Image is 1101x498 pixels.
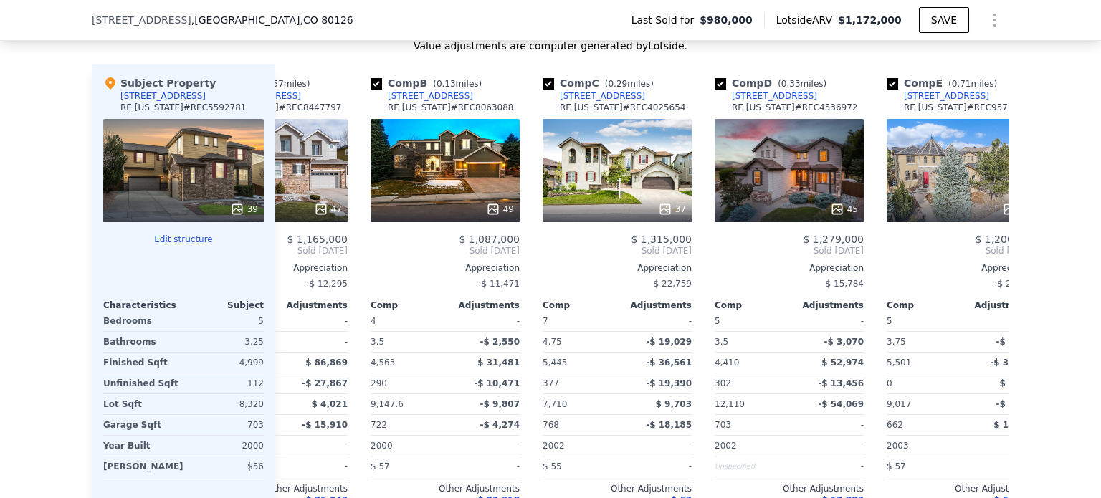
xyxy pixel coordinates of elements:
div: Subject [183,300,264,311]
div: RE [US_STATE] # REC4025654 [560,102,686,113]
div: Comp [371,300,445,311]
div: - [276,332,348,352]
span: $ 55 [543,461,562,471]
span: 5 [887,316,892,326]
span: ( miles) [943,79,1003,89]
a: [STREET_ADDRESS] [371,90,473,102]
div: 4,999 [186,353,264,373]
a: [STREET_ADDRESS] [887,90,989,102]
span: -$ 5,591 [996,337,1036,347]
div: 2002 [715,436,786,456]
div: - [276,436,348,456]
span: 5 [715,316,720,326]
div: RE [US_STATE] # REC9577764 [904,102,1030,113]
button: SAVE [919,7,969,33]
span: 0.13 [437,79,456,89]
span: -$ 9,807 [480,399,520,409]
span: $ 4,021 [312,399,348,409]
span: , CO 80126 [300,14,353,26]
div: - [964,436,1036,456]
span: 4,563 [371,358,395,368]
div: - [448,311,520,331]
div: Appreciation [371,262,520,274]
span: 0.29 [608,79,627,89]
span: $ 57 [887,461,906,471]
div: $56 [189,456,264,477]
div: Other Adjustments [543,483,692,494]
span: 703 [715,420,731,430]
span: 12,110 [715,399,745,409]
span: $ 10,110 [993,420,1036,430]
div: [STREET_ADDRESS] [732,90,817,102]
div: Value adjustments are computer generated by Lotside . [92,39,1009,53]
div: Comp C [543,76,659,90]
div: - [448,456,520,477]
div: Adjustments [961,300,1036,311]
span: -$ 9,055 [996,399,1036,409]
div: Garage Sqft [103,415,181,435]
span: 0.71 [952,79,971,89]
div: RE [US_STATE] # REC8447797 [216,102,342,113]
span: 0.33 [781,79,801,89]
div: Appreciation [715,262,864,274]
span: 4 [371,316,376,326]
span: $1,172,000 [838,14,902,26]
button: Edit structure [103,234,264,245]
span: 722 [371,420,387,430]
span: ( miles) [255,79,315,89]
div: 2000 [186,436,264,456]
span: $ 1,200,000 [975,234,1036,245]
span: 377 [543,378,559,388]
div: 5 [186,311,264,331]
span: $ 86,869 [305,358,348,368]
span: $ 15,784 [826,279,864,289]
div: - [620,311,692,331]
span: 662 [887,420,903,430]
span: $ 22,759 [654,279,692,289]
div: Comp [543,300,617,311]
span: ( miles) [772,79,832,89]
div: Adjustments [273,300,348,311]
div: 703 [186,415,264,435]
div: Other Adjustments [887,483,1036,494]
div: Subject Property [103,76,216,90]
span: Sold [DATE] [543,245,692,257]
div: RE [US_STATE] # REC8063088 [388,102,514,113]
span: $ 31,481 [477,358,520,368]
span: -$ 2,550 [480,337,520,347]
span: 290 [371,378,387,388]
span: $ 57 [371,461,390,471]
div: Adjustments [617,300,692,311]
span: -$ 11,471 [478,279,520,289]
div: Comp B [371,76,487,90]
div: - [964,456,1036,477]
div: - [792,436,864,456]
div: Comp D [715,76,832,90]
span: 4,410 [715,358,739,368]
div: - [792,311,864,331]
span: 5,445 [543,358,567,368]
div: 50 [1002,202,1030,216]
span: Last Sold for [631,13,700,27]
div: [STREET_ADDRESS] [904,90,989,102]
span: 0 [887,378,892,388]
span: 7 [543,316,548,326]
span: 9,147.6 [371,399,404,409]
div: - [620,436,692,456]
div: - [276,456,348,477]
div: 3.25 [186,332,264,352]
div: [PERSON_NAME] [103,456,183,477]
span: -$ 12,295 [306,279,348,289]
span: $ 1,279,000 [803,234,864,245]
div: Finished Sqft [103,353,181,373]
div: - [448,436,520,456]
span: ( miles) [427,79,487,89]
span: -$ 27,867 [302,378,348,388]
span: $ 7,223 [1000,378,1036,388]
span: [STREET_ADDRESS] [92,13,191,27]
span: , [GEOGRAPHIC_DATA] [191,13,353,27]
div: Adjustments [445,300,520,311]
div: 2003 [887,436,958,456]
div: 49 [486,202,514,216]
span: Sold [DATE] [887,245,1036,257]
